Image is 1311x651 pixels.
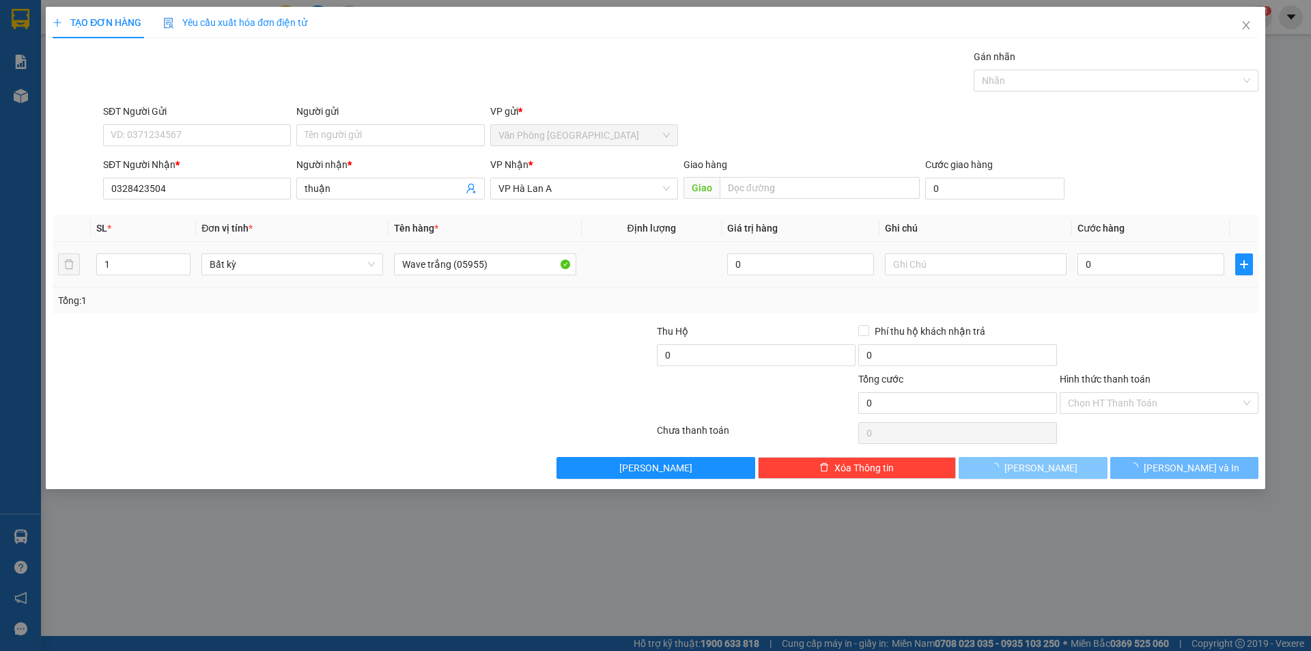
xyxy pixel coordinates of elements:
[683,159,727,170] span: Giao hàng
[925,178,1065,199] input: Cước giao hàng
[879,215,1072,242] th: Ghi chú
[720,177,920,199] input: Dọc đường
[1060,374,1151,385] label: Hình thức thanh toán
[1110,457,1258,479] button: [PERSON_NAME] và In
[727,253,874,275] input: 0
[657,326,688,337] span: Thu Hộ
[1241,20,1252,31] span: close
[959,457,1107,479] button: [PERSON_NAME]
[834,460,894,475] span: Xóa Thông tin
[163,17,307,28] span: Yêu cầu xuất hóa đơn điện tử
[58,293,506,308] div: Tổng: 1
[989,462,1004,472] span: loading
[619,460,692,475] span: [PERSON_NAME]
[1235,253,1253,275] button: plus
[683,177,720,199] span: Giao
[53,18,62,27] span: plus
[1144,460,1239,475] span: [PERSON_NAME] và In
[103,104,291,119] div: SĐT Người Gửi
[727,223,778,234] span: Giá trị hàng
[7,7,82,82] img: logo.jpg
[53,17,141,28] span: TẠO ĐƠN HÀNG
[1227,7,1265,45] button: Close
[201,223,253,234] span: Đơn vị tính
[490,159,528,170] span: VP Nhận
[394,223,438,234] span: Tên hàng
[498,178,670,199] span: VP Hà Lan A
[296,157,484,172] div: Người nhận
[210,254,375,275] span: Bất kỳ
[819,462,829,473] span: delete
[1077,223,1125,234] span: Cước hàng
[296,104,484,119] div: Người gửi
[96,223,107,234] span: SL
[58,253,80,275] button: delete
[885,253,1067,275] input: Ghi Chú
[628,223,676,234] span: Định lượng
[490,104,678,119] div: VP gửi
[556,457,755,479] button: [PERSON_NAME]
[1129,462,1144,472] span: loading
[1236,259,1252,270] span: plus
[7,101,158,120] li: In ngày: 12:17 12/09
[466,183,477,194] span: user-add
[498,125,670,146] span: Văn Phòng Sài Gòn
[7,82,158,101] li: Thảo Lan
[974,51,1015,62] label: Gán nhãn
[869,324,991,339] span: Phí thu hộ khách nhận trả
[925,159,993,170] label: Cước giao hàng
[394,253,576,275] input: VD: Bàn, Ghế
[1004,460,1077,475] span: [PERSON_NAME]
[758,457,957,479] button: deleteXóa Thông tin
[655,423,857,447] div: Chưa thanh toán
[103,157,291,172] div: SĐT Người Nhận
[858,374,903,385] span: Tổng cước
[163,18,174,29] img: icon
